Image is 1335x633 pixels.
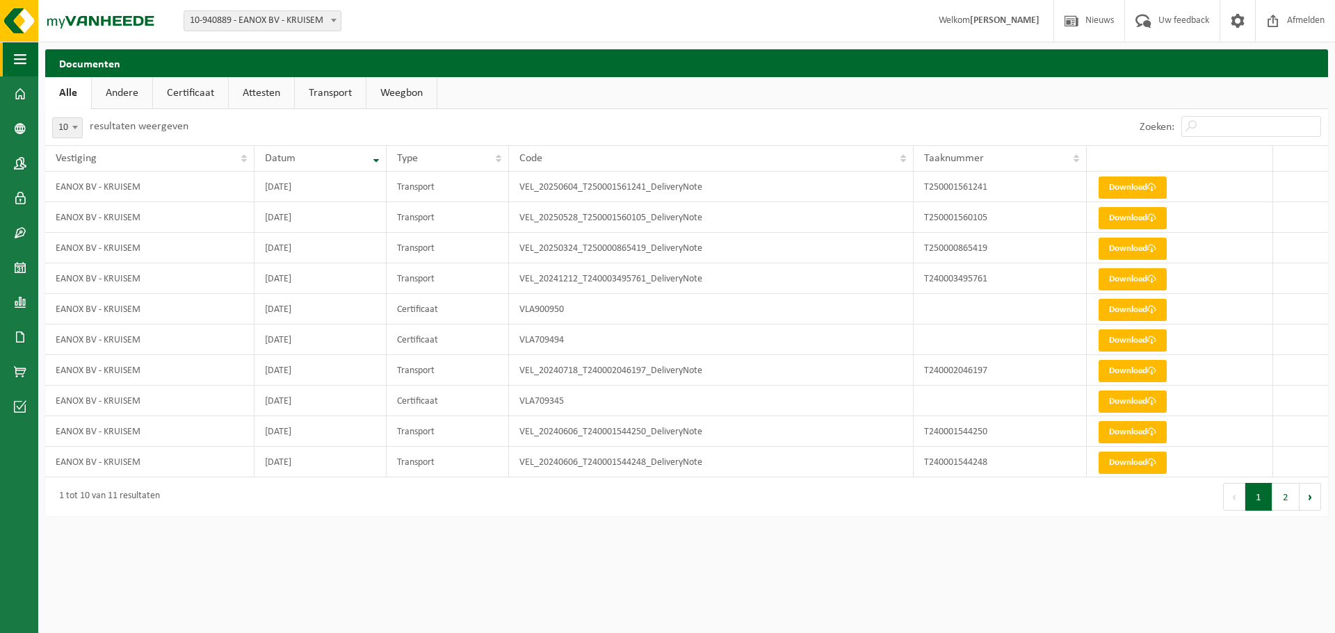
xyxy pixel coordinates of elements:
a: Download [1099,207,1167,229]
a: Alle [45,77,91,109]
td: Transport [387,447,509,477]
label: resultaten weergeven [90,121,188,132]
td: T250000865419 [914,233,1086,263]
td: VEL_20250528_T250001560105_DeliveryNote [509,202,914,233]
span: 10 [53,118,82,138]
td: EANOX BV - KRUISEM [45,386,254,416]
span: 10-940889 - EANOX BV - KRUISEM [184,11,341,31]
td: [DATE] [254,202,387,233]
a: Download [1099,329,1167,352]
a: Andere [92,77,152,109]
td: [DATE] [254,233,387,263]
td: Certificaat [387,294,509,324]
td: VEL_20250324_T250000865419_DeliveryNote [509,233,914,263]
span: Code [519,153,542,164]
a: Download [1099,176,1167,199]
td: T240001544248 [914,447,1086,477]
a: Download [1099,391,1167,413]
td: [DATE] [254,324,387,355]
td: VEL_20250604_T250001561241_DeliveryNote [509,172,914,202]
td: T240001544250 [914,416,1086,447]
td: T250001561241 [914,172,1086,202]
span: 10-940889 - EANOX BV - KRUISEM [184,10,341,31]
a: Attesten [229,77,294,109]
td: VLA709494 [509,324,914,355]
td: Transport [387,202,509,233]
td: Transport [387,233,509,263]
td: EANOX BV - KRUISEM [45,233,254,263]
td: [DATE] [254,355,387,386]
span: 10 [52,117,83,138]
span: Type [397,153,418,164]
td: VLA709345 [509,386,914,416]
span: Taaknummer [924,153,984,164]
a: Download [1099,268,1167,290]
td: EANOX BV - KRUISEM [45,355,254,386]
button: 2 [1272,483,1300,511]
td: [DATE] [254,416,387,447]
td: EANOX BV - KRUISEM [45,172,254,202]
td: EANOX BV - KRUISEM [45,324,254,355]
td: [DATE] [254,386,387,416]
a: Download [1099,360,1167,382]
label: Zoeken: [1140,122,1174,133]
td: VEL_20240718_T240002046197_DeliveryNote [509,355,914,386]
td: VEL_20240606_T240001544248_DeliveryNote [509,447,914,477]
td: [DATE] [254,263,387,294]
button: 1 [1245,483,1272,511]
td: [DATE] [254,294,387,324]
a: Download [1099,299,1167,321]
td: Transport [387,355,509,386]
td: Certificaat [387,386,509,416]
a: Certificaat [153,77,228,109]
a: Transport [295,77,366,109]
td: EANOX BV - KRUISEM [45,447,254,477]
td: Transport [387,263,509,294]
td: [DATE] [254,172,387,202]
strong: [PERSON_NAME] [970,15,1039,26]
td: VLA900950 [509,294,914,324]
td: T240002046197 [914,355,1086,386]
div: 1 tot 10 van 11 resultaten [52,484,160,509]
td: EANOX BV - KRUISEM [45,294,254,324]
td: T250001560105 [914,202,1086,233]
td: Certificaat [387,324,509,355]
a: Download [1099,421,1167,443]
h2: Documenten [45,49,1328,76]
td: Transport [387,172,509,202]
button: Previous [1223,483,1245,511]
td: EANOX BV - KRUISEM [45,202,254,233]
a: Weegbon [366,77,437,109]
td: EANOX BV - KRUISEM [45,263,254,294]
a: Download [1099,238,1167,260]
td: [DATE] [254,447,387,477]
span: Datum [265,153,296,164]
span: Vestiging [56,153,97,164]
td: T240003495761 [914,263,1086,294]
td: VEL_20240606_T240001544250_DeliveryNote [509,416,914,447]
td: Transport [387,416,509,447]
button: Next [1300,483,1321,511]
td: VEL_20241212_T240003495761_DeliveryNote [509,263,914,294]
a: Download [1099,452,1167,474]
td: EANOX BV - KRUISEM [45,416,254,447]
